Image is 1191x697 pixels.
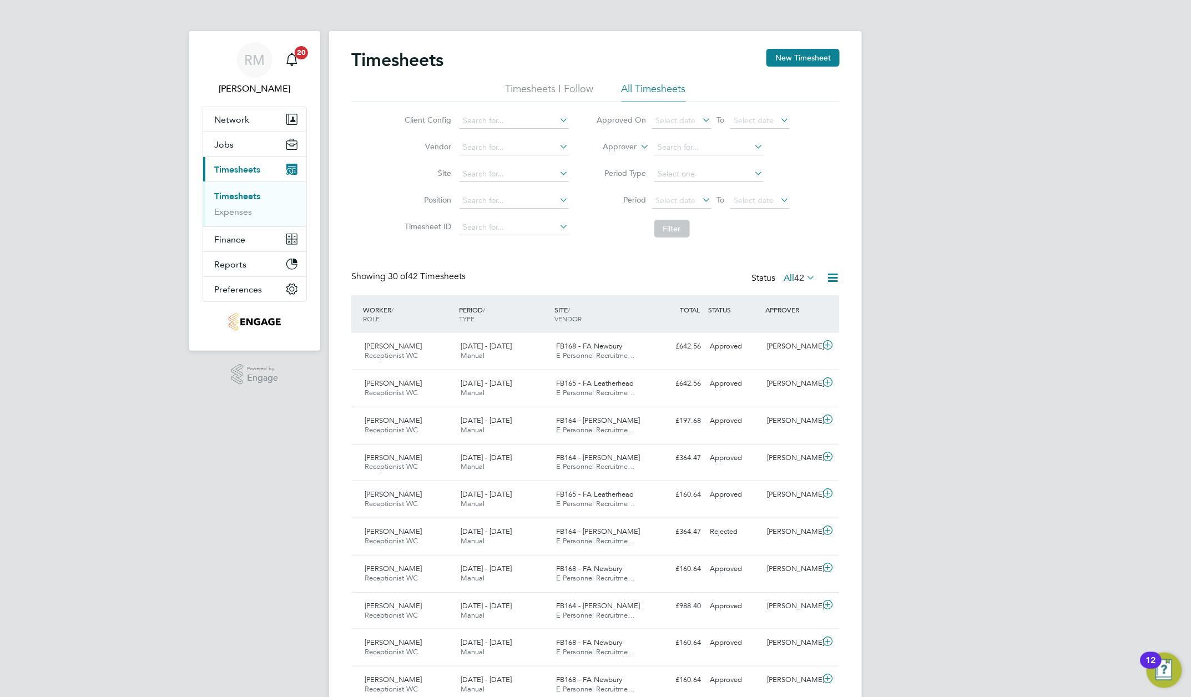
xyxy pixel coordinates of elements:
input: Search for... [460,166,569,182]
div: £364.47 [648,449,705,467]
a: 20 [281,42,303,78]
span: / [568,305,571,314]
div: SITE [552,300,648,329]
span: [PERSON_NAME] [365,527,422,536]
span: E Personnel Recruitme… [557,610,635,620]
div: STATUS [705,300,763,320]
li: All Timesheets [622,82,686,102]
span: FB165 - FA Leatherhead [557,489,634,499]
span: Receptionist WC [365,462,418,471]
span: Network [214,114,249,125]
label: Site [402,168,452,178]
span: E Personnel Recruitme… [557,351,635,360]
span: Manual [461,647,485,656]
div: £197.68 [648,412,705,430]
span: TYPE [459,314,475,323]
div: £642.56 [648,337,705,356]
span: Rachel McIntosh [203,82,307,95]
div: [PERSON_NAME] [763,671,821,689]
span: Jobs [214,139,234,150]
span: Receptionist WC [365,684,418,694]
label: Vendor [402,142,452,151]
div: Timesheets [203,181,306,226]
span: FB164 - [PERSON_NAME] [557,416,640,425]
a: RM[PERSON_NAME] [203,42,307,95]
span: FB168 - FA Newbury [557,675,623,684]
span: [PERSON_NAME] [365,416,422,425]
span: 30 of [388,271,408,282]
label: Client Config [402,115,452,125]
span: [PERSON_NAME] [365,675,422,684]
span: FB164 - [PERSON_NAME] [557,601,640,610]
span: E Personnel Recruitme… [557,647,635,656]
div: [PERSON_NAME] [763,486,821,504]
span: / [391,305,393,314]
span: [DATE] - [DATE] [461,378,512,388]
span: [DATE] - [DATE] [461,527,512,536]
div: Approved [705,560,763,578]
button: New Timesheet [766,49,840,67]
span: [DATE] - [DATE] [461,453,512,462]
label: Approved On [597,115,647,125]
span: Receptionist WC [365,536,418,546]
span: E Personnel Recruitme… [557,684,635,694]
span: [DATE] - [DATE] [461,601,512,610]
div: Showing [351,271,468,282]
div: Approved [705,671,763,689]
span: Select date [734,115,774,125]
button: Open Resource Center, 12 new notifications [1147,653,1182,688]
span: To [714,113,728,127]
span: E Personnel Recruitme… [557,388,635,397]
div: [PERSON_NAME] [763,560,821,578]
div: Approved [705,449,763,467]
span: FB168 - FA Newbury [557,638,623,647]
button: Timesheets [203,157,306,181]
div: Approved [705,486,763,504]
label: All [784,272,815,284]
div: 12 [1146,660,1156,675]
img: e-personnel-logo-retina.png [229,313,280,331]
span: Receptionist WC [365,573,418,583]
input: Search for... [460,193,569,209]
span: E Personnel Recruitme… [557,425,635,435]
span: E Personnel Recruitme… [557,462,635,471]
div: £364.47 [648,523,705,541]
label: Position [402,195,452,205]
span: FB168 - FA Newbury [557,564,623,573]
label: Period Type [597,168,647,178]
span: Receptionist WC [365,388,418,397]
span: Receptionist WC [365,351,418,360]
div: Rejected [705,523,763,541]
div: Approved [705,634,763,652]
span: RM [245,53,265,67]
span: [DATE] - [DATE] [461,489,512,499]
div: £160.64 [648,634,705,652]
nav: Main navigation [189,31,320,351]
span: Manual [461,573,485,583]
div: £988.40 [648,597,705,615]
button: Jobs [203,132,306,156]
span: FB164 - [PERSON_NAME] [557,453,640,462]
span: FB164 - [PERSON_NAME] [557,527,640,536]
div: WORKER [360,300,456,329]
span: Receptionist WC [365,425,418,435]
div: Status [751,271,817,286]
span: Finance [214,234,245,245]
div: Approved [705,412,763,430]
span: Manual [461,610,485,620]
button: Finance [203,227,306,251]
span: Select date [734,195,774,205]
span: 20 [295,46,308,59]
h2: Timesheets [351,49,443,71]
button: Filter [654,220,690,238]
a: Expenses [214,206,252,217]
label: Period [597,195,647,205]
button: Reports [203,252,306,276]
div: [PERSON_NAME] [763,449,821,467]
span: Timesheets [214,164,260,175]
span: [PERSON_NAME] [365,601,422,610]
div: [PERSON_NAME] [763,523,821,541]
span: TOTAL [680,305,700,314]
div: APPROVER [763,300,821,320]
span: E Personnel Recruitme… [557,536,635,546]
